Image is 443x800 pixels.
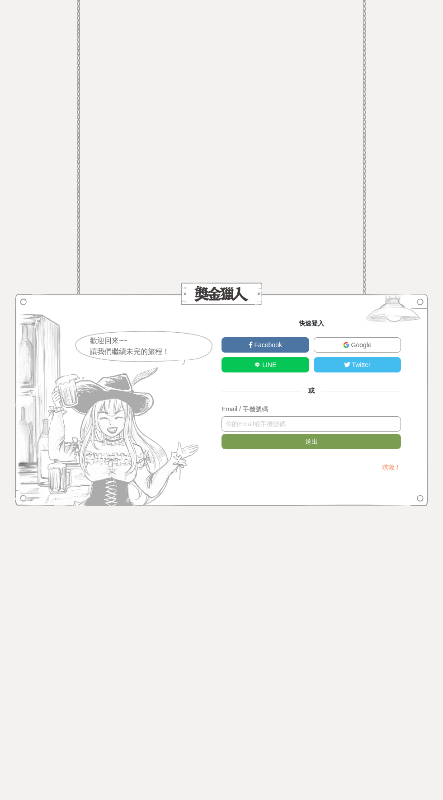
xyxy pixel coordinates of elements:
[382,464,401,471] a: 求救！
[349,341,372,349] span: Google
[260,361,276,368] span: LINE
[221,416,401,432] input: 你的Email或手機號碼
[221,405,401,414] div: Email / 手機號碼
[221,434,401,449] button: 送出
[15,294,203,506] img: Signup
[343,342,349,348] img: Google
[358,294,428,328] img: Signup
[90,346,214,357] div: 讓我們繼續未完的旅程！
[253,341,282,349] span: Facebook
[302,387,321,394] span: 或
[254,362,260,368] img: LINE
[292,320,331,327] span: 快速登入
[90,335,214,346] div: 歡迎回來~~
[350,361,371,368] span: Twitter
